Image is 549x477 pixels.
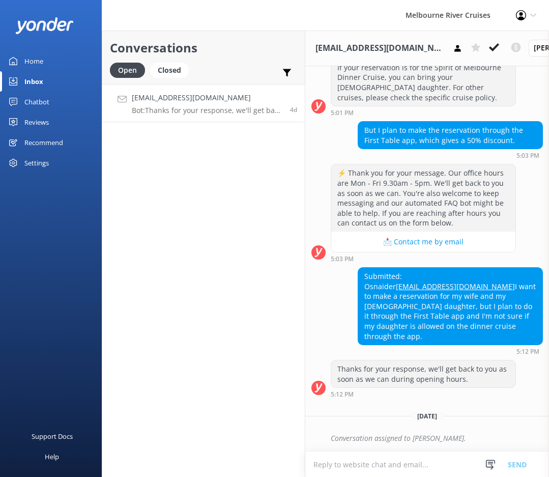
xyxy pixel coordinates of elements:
strong: 5:12 PM [516,349,539,355]
div: Support Docs [32,426,73,446]
a: Closed [150,64,194,75]
div: ⚡ Thank you for your message. Our office hours are Mon - Fri 9.30am - 5pm. We'll get back to you ... [331,164,515,232]
h4: [EMAIL_ADDRESS][DOMAIN_NAME] [132,92,282,103]
div: Oct 02 2025 05:03pm (UTC +11:00) Australia/Sydney [331,255,516,262]
div: Chatbot [24,92,49,112]
strong: 5:03 PM [516,153,539,159]
strong: 5:01 PM [331,110,354,116]
span: [DATE] [411,412,443,420]
h2: Conversations [110,38,297,58]
div: Closed [150,63,189,78]
div: Help [45,446,59,467]
strong: 5:12 PM [331,391,354,398]
span: Oct 02 2025 05:12pm (UTC +11:00) Australia/Sydney [290,105,297,114]
a: [EMAIL_ADDRESS][DOMAIN_NAME]Bot:Thanks for your response, we'll get back to you as soon as we can... [102,84,305,122]
div: But I plan to make the reservation through the First Table app, which gives a 50% discount. [358,122,542,149]
div: Submitted: Osnaider I want to make a reservation for my wife and my [DEMOGRAPHIC_DATA] daughter, ... [358,268,542,345]
a: Open [110,64,150,75]
strong: 5:03 PM [331,256,354,262]
img: yonder-white-logo.png [15,17,74,34]
div: Oct 02 2025 05:12pm (UTC +11:00) Australia/Sydney [331,390,516,398]
div: Inbox [24,71,43,92]
div: Recommend [24,132,63,153]
p: Bot: Thanks for your response, we'll get back to you as soon as we can during opening hours. [132,106,282,115]
div: Conversation assigned to [PERSON_NAME]. [331,430,543,447]
div: Thanks for your response, we'll get back to you as soon as we can during opening hours. [331,360,515,387]
div: Reviews [24,112,49,132]
div: Home [24,51,43,71]
div: Oct 02 2025 05:12pm (UTC +11:00) Australia/Sydney [358,348,543,355]
div: Open [110,63,145,78]
div: Oct 02 2025 05:01pm (UTC +11:00) Australia/Sydney [331,109,516,116]
button: 📩 Contact me by email [331,232,515,252]
a: [EMAIL_ADDRESS][DOMAIN_NAME] [396,282,515,291]
div: Settings [24,153,49,173]
div: Oct 02 2025 05:03pm (UTC +11:00) Australia/Sydney [358,152,543,159]
h3: [EMAIL_ADDRESS][DOMAIN_NAME] [315,42,445,55]
div: 2025-10-05T22:11:49.157 [311,430,543,447]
